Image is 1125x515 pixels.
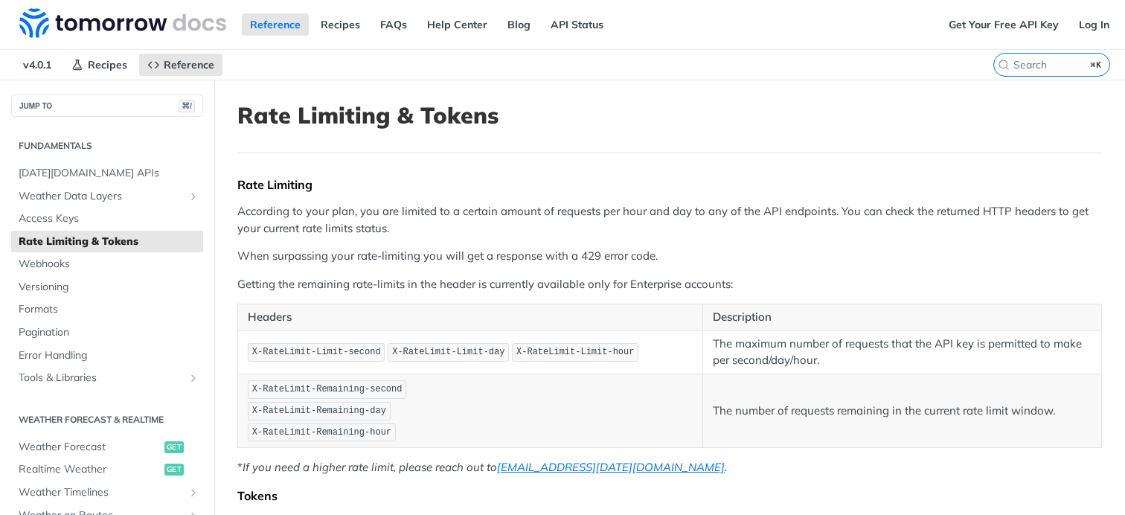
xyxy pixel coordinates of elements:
[242,13,309,36] a: Reference
[19,485,184,500] span: Weather Timelines
[11,345,203,367] a: Error Handling
[11,231,203,253] a: Rate Limiting & Tokens
[499,13,539,36] a: Blog
[372,13,415,36] a: FAQs
[1071,13,1118,36] a: Log In
[19,348,199,363] span: Error Handling
[713,309,1092,326] p: Description
[19,189,184,204] span: Weather Data Layers
[164,58,214,71] span: Reference
[237,177,1102,192] div: Rate Limiting
[19,462,161,477] span: Realtime Weather
[179,100,195,112] span: ⌘/
[542,13,612,36] a: API Status
[1087,57,1106,72] kbd: ⌘K
[11,482,203,504] a: Weather TimelinesShow subpages for Weather Timelines
[419,13,496,36] a: Help Center
[19,234,199,249] span: Rate Limiting & Tokens
[392,347,504,357] span: X-RateLimit-Limit-day
[237,276,1102,293] p: Getting the remaining rate-limits in the header is currently available only for Enterprise accounts:
[252,406,386,416] span: X-RateLimit-Remaining-day
[11,139,203,153] h2: Fundamentals
[11,95,203,117] button: JUMP TO⌘/
[11,298,203,321] a: Formats
[497,460,725,474] a: [EMAIL_ADDRESS][DATE][DOMAIN_NAME]
[237,488,1102,503] div: Tokens
[11,208,203,230] a: Access Keys
[11,413,203,426] h2: Weather Forecast & realtime
[19,325,199,340] span: Pagination
[248,309,693,326] p: Headers
[187,191,199,202] button: Show subpages for Weather Data Layers
[19,440,161,455] span: Weather Forecast
[19,166,199,181] span: [DATE][DOMAIN_NAME] APIs
[252,384,403,394] span: X-RateLimit-Remaining-second
[11,253,203,275] a: Webhooks
[19,8,226,38] img: Tomorrow.io Weather API Docs
[187,487,199,499] button: Show subpages for Weather Timelines
[11,322,203,344] a: Pagination
[139,54,222,76] a: Reference
[516,347,634,357] span: X-RateLimit-Limit-hour
[88,58,127,71] span: Recipes
[164,464,184,476] span: get
[15,54,60,76] span: v4.0.1
[11,367,203,389] a: Tools & LibrariesShow subpages for Tools & Libraries
[19,211,199,226] span: Access Keys
[237,102,1102,129] h1: Rate Limiting & Tokens
[19,257,199,272] span: Webhooks
[940,13,1067,36] a: Get Your Free API Key
[252,347,381,357] span: X-RateLimit-Limit-second
[187,372,199,384] button: Show subpages for Tools & Libraries
[164,441,184,453] span: get
[252,427,391,438] span: X-RateLimit-Remaining-hour
[237,248,1102,265] p: When surpassing your rate-limiting you will get a response with a 429 error code.
[312,13,368,36] a: Recipes
[19,280,199,295] span: Versioning
[11,276,203,298] a: Versioning
[243,460,727,474] em: If you need a higher rate limit, please reach out to .
[11,162,203,185] a: [DATE][DOMAIN_NAME] APIs
[11,436,203,458] a: Weather Forecastget
[998,59,1010,71] svg: Search
[19,371,184,386] span: Tools & Libraries
[11,185,203,208] a: Weather Data LayersShow subpages for Weather Data Layers
[713,403,1092,420] p: The number of requests remaining in the current rate limit window.
[713,336,1092,369] p: The maximum number of requests that the API key is permitted to make per second/day/hour.
[19,302,199,317] span: Formats
[11,458,203,481] a: Realtime Weatherget
[237,203,1102,237] p: According to your plan, you are limited to a certain amount of requests per hour and day to any o...
[63,54,135,76] a: Recipes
